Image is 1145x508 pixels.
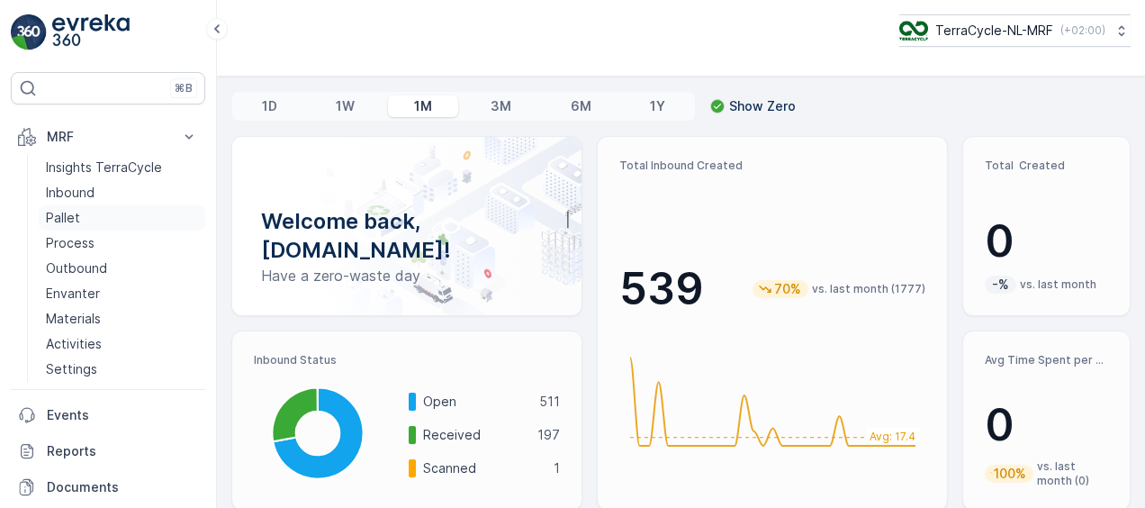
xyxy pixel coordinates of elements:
[39,331,205,357] a: Activities
[899,21,928,41] img: TC_v739CUj.png
[11,14,47,50] img: logo
[47,128,169,146] p: MRF
[1037,459,1108,488] p: vs. last month (0)
[11,433,205,469] a: Reports
[554,459,560,477] p: 1
[261,207,553,265] p: Welcome back, [DOMAIN_NAME]!
[990,276,1011,294] p: -%
[39,256,205,281] a: Outbound
[985,159,1108,173] p: Total Created
[423,426,526,444] p: Received
[571,97,591,115] p: 6M
[539,393,560,411] p: 511
[985,398,1108,452] p: 0
[52,14,130,50] img: logo_light-DOdMpM7g.png
[46,184,95,202] p: Inbound
[39,306,205,331] a: Materials
[46,209,80,227] p: Pallet
[812,282,925,296] p: vs. last month (1777)
[39,205,205,231] a: Pallet
[1020,277,1096,292] p: vs. last month
[1060,23,1105,38] p: ( +02:00 )
[336,97,355,115] p: 1W
[491,97,511,115] p: 3M
[46,159,162,177] p: Insights TerraCycle
[899,14,1131,47] button: TerraCycle-NL-MRF(+02:00)
[39,180,205,205] a: Inbound
[39,231,205,256] a: Process
[261,265,553,286] p: Have a zero-waste day
[772,280,803,298] p: 70%
[46,335,102,353] p: Activities
[47,406,198,424] p: Events
[11,397,205,433] a: Events
[423,459,542,477] p: Scanned
[46,310,101,328] p: Materials
[46,360,97,378] p: Settings
[537,426,560,444] p: 197
[47,478,198,496] p: Documents
[175,81,193,95] p: ⌘B
[11,119,205,155] button: MRF
[46,234,95,252] p: Process
[46,285,100,303] p: Envanter
[11,469,205,505] a: Documents
[39,357,205,382] a: Settings
[619,262,704,316] p: 539
[650,97,665,115] p: 1Y
[39,155,205,180] a: Insights TerraCycle
[729,97,796,115] p: Show Zero
[414,97,432,115] p: 1M
[47,442,198,460] p: Reports
[619,159,925,173] p: Total Inbound Created
[423,393,527,411] p: Open
[992,465,1028,483] p: 100%
[46,259,107,277] p: Outbound
[262,97,277,115] p: 1D
[985,214,1108,268] p: 0
[254,353,560,367] p: Inbound Status
[935,22,1053,40] p: TerraCycle-NL-MRF
[39,281,205,306] a: Envanter
[985,353,1108,367] p: Avg Time Spent per Process (hr)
